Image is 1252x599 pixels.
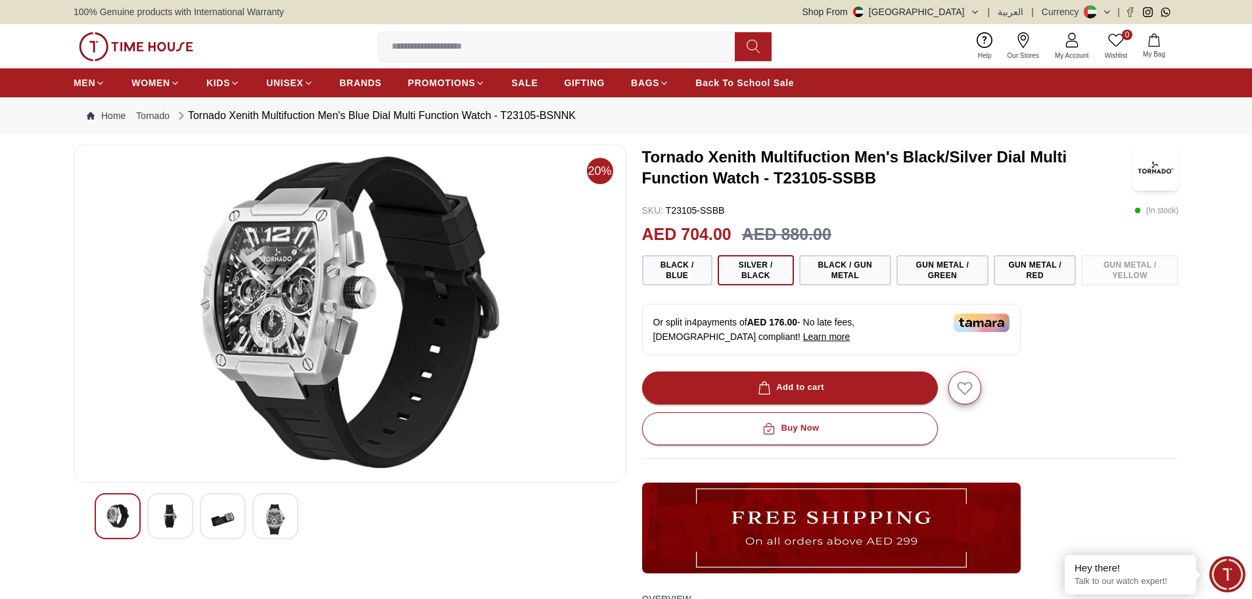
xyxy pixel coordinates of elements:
[211,504,235,535] img: Tornado Xenith Multifuction Men's Blue Dial Multi Function Watch - T23105-BSNNK
[642,304,1021,355] div: Or split in 4 payments of - No late fees, [DEMOGRAPHIC_DATA] compliant!
[74,76,95,89] span: MEN
[755,380,824,395] div: Add to cart
[206,71,240,95] a: KIDS
[206,76,230,89] span: KIDS
[799,255,891,285] button: Black / Gun Metal
[1209,556,1245,592] div: Chat Widget
[131,76,170,89] span: WOMEN
[587,158,613,184] span: 20%
[988,5,990,18] span: |
[340,71,382,95] a: BRANDS
[1138,49,1171,59] span: My Bag
[74,71,105,95] a: MEN
[1075,576,1186,587] p: Talk to our watch expert!
[87,109,126,122] a: Home
[642,371,938,404] button: Add to cart
[1097,30,1135,63] a: 0Wishlist
[631,76,659,89] span: BAGS
[1161,7,1171,17] a: Whatsapp
[718,255,794,285] button: Silver / Black
[853,7,864,17] img: United Arab Emirates
[803,331,850,342] span: Learn more
[642,412,938,445] button: Buy Now
[340,76,382,89] span: BRANDS
[970,30,1000,63] a: Help
[158,504,182,528] img: Tornado Xenith Multifuction Men's Blue Dial Multi Function Watch - T23105-BSNNK
[1134,204,1178,217] p: ( In stock )
[1002,51,1044,60] span: Our Stores
[1132,145,1178,191] img: Tornado Xenith Multifuction Men's Black/Silver Dial Multi Function Watch - T23105-SSBB
[1122,30,1132,40] span: 0
[973,51,997,60] span: Help
[642,483,1021,573] img: ...
[106,504,129,528] img: Tornado Xenith Multifuction Men's Blue Dial Multi Function Watch - T23105-BSNNK
[695,76,794,89] span: Back To School Sale
[642,222,731,247] h2: AED 704.00
[79,32,193,61] img: ...
[1100,51,1132,60] span: Wishlist
[511,71,538,95] a: SALE
[1117,5,1120,18] span: |
[1000,30,1047,63] a: Our Stores
[564,71,605,95] a: GIFTING
[1125,7,1135,17] a: Facebook
[1075,562,1186,575] div: Hey there!
[802,5,980,18] button: Shop From[GEOGRAPHIC_DATA]
[642,205,664,216] span: SKU :
[136,109,170,122] a: Tornado
[994,255,1076,285] button: Gun Metal / Red
[760,421,819,436] div: Buy Now
[264,504,287,535] img: Tornado Xenith Multifuction Men's Blue Dial Multi Function Watch - T23105-BSNNK
[74,5,284,18] span: 100% Genuine products with International Warranty
[695,71,794,95] a: Back To School Sale
[631,71,669,95] a: BAGS
[896,255,988,285] button: Gun Metal / Green
[266,71,313,95] a: UNISEX
[564,76,605,89] span: GIFTING
[131,71,180,95] a: WOMEN
[408,71,486,95] a: PROMOTIONS
[642,255,712,285] button: Black / Blue
[998,5,1023,18] button: العربية
[511,76,538,89] span: SALE
[642,204,725,217] p: T23105-SSBB
[1042,5,1084,18] div: Currency
[1135,31,1173,62] button: My Bag
[747,317,797,327] span: AED 176.00
[85,156,615,471] img: Tornado Xenith Multifuction Men's Blue Dial Multi Function Watch - T23105-BSNNK
[175,108,576,124] div: Tornado Xenith Multifuction Men's Blue Dial Multi Function Watch - T23105-BSNNK
[74,97,1178,134] nav: Breadcrumb
[1143,7,1153,17] a: Instagram
[742,222,831,247] h3: AED 880.00
[642,147,1133,189] h3: Tornado Xenith Multifuction Men's Black/Silver Dial Multi Function Watch - T23105-SSBB
[1031,5,1034,18] span: |
[408,76,476,89] span: PROMOTIONS
[266,76,303,89] span: UNISEX
[954,314,1009,332] img: Tamara
[1050,51,1094,60] span: My Account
